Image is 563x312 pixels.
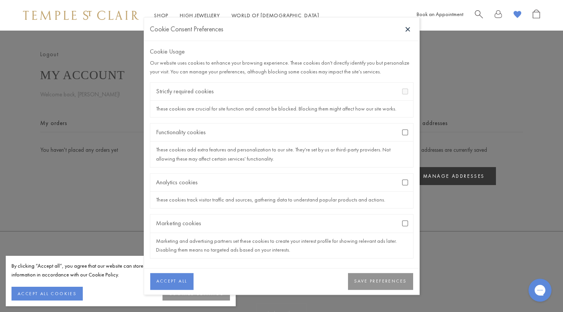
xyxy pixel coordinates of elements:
[150,214,413,232] div: Marketing cookies
[417,11,463,18] a: Book an Appointment
[533,10,540,21] a: Open Shopping Bag
[150,142,413,167] div: These cookies add extra features and personalization to our site. They're set by us or third-part...
[180,12,220,19] a: High JewelleryHigh Jewellery
[150,192,413,208] div: These cookies track visitor traffic and sources, gathering data to understand popular products an...
[154,12,168,19] a: ShopShop
[231,12,319,19] a: World of [DEMOGRAPHIC_DATA]World of [DEMOGRAPHIC_DATA]
[348,273,413,290] button: SAVE PREFERENCES
[150,273,194,290] button: ACCEPT ALL
[150,101,413,117] div: These cookies are crucial for site function and cannot be blocked. Blocking them might affect how...
[514,10,521,21] a: View Wishlist
[150,174,413,192] div: Analytics cookies
[11,287,83,301] button: ACCEPT ALL COOKIES
[40,50,59,58] a: Logout
[150,123,413,141] div: Functionality cookies
[40,90,243,99] p: Welcome back, [PERSON_NAME]!
[40,68,523,82] h1: My account
[150,83,413,101] div: Strictly required cookies
[150,233,413,258] div: Marketing and advertising partners set these cookies to create your interest profile for showing ...
[150,23,223,35] div: Cookie Consent Preferences
[23,11,139,20] img: Temple St. Clair
[475,10,483,21] a: Search
[150,47,414,57] div: Cookie Usage
[412,167,496,185] a: Manage addresses
[154,11,319,20] nav: Main navigation
[150,59,414,76] div: Our website uses cookies to enhance your browsing experience. These cookies don't directly identi...
[11,262,230,279] div: By clicking “Accept all”, you agree that our website can store cookies on your device and disclos...
[525,276,555,304] iframe: Gorgias live chat messenger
